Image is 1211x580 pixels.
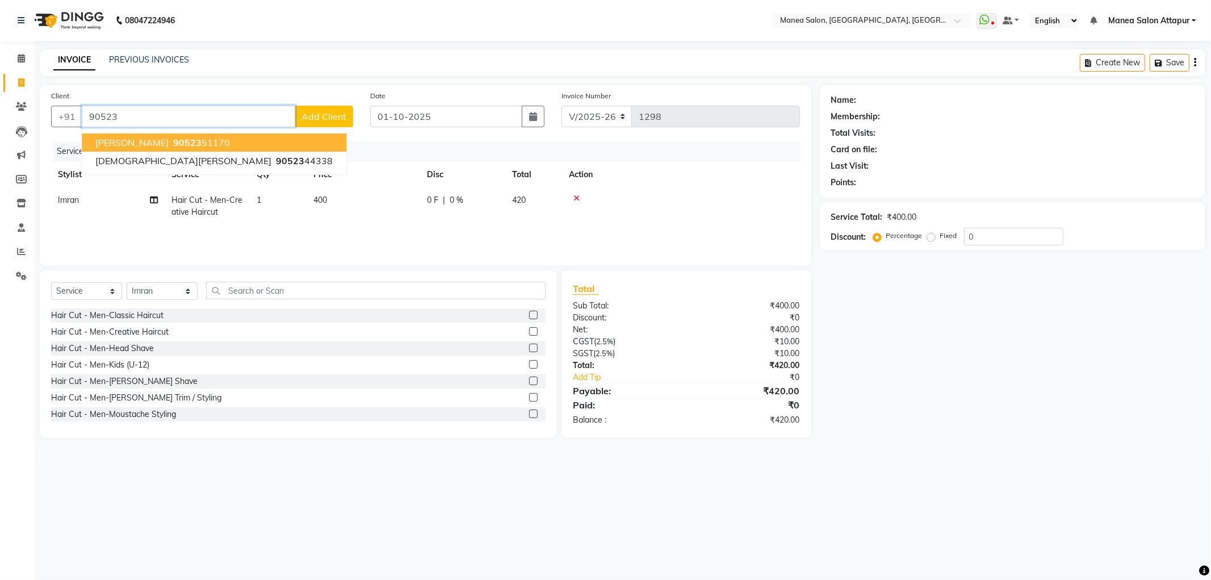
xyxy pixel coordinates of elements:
[420,162,505,187] th: Disc
[307,162,420,187] th: Price
[274,155,333,166] ngb-highlight: 44338
[686,398,808,412] div: ₹0
[51,326,169,338] div: Hair Cut - Men-Creative Haircut
[831,111,881,123] div: Membership:
[443,194,445,206] span: |
[686,360,808,372] div: ₹420.00
[505,162,562,187] th: Total
[686,324,808,336] div: ₹400.00
[51,91,69,101] label: Client
[95,155,271,166] span: [DEMOGRAPHIC_DATA][PERSON_NAME]
[564,300,686,312] div: Sub Total:
[564,414,686,426] div: Balance :
[51,359,149,371] div: Hair Cut - Men-Kids (U-12)
[53,50,95,70] a: INVOICE
[831,127,876,139] div: Total Visits:
[1080,54,1145,72] button: Create New
[171,195,242,217] span: Hair Cut - Men-Creative Haircut
[562,162,800,187] th: Action
[686,384,808,398] div: ₹420.00
[564,384,686,398] div: Payable:
[95,137,169,148] span: [PERSON_NAME]
[257,195,261,205] span: 1
[206,282,546,299] input: Search or Scan
[831,144,878,156] div: Card on file:
[51,162,165,187] th: Stylist
[831,160,869,172] div: Last Visit:
[109,55,189,65] a: PREVIOUS INVOICES
[301,111,346,122] span: Add Client
[564,372,707,383] a: Add Tip
[596,349,613,358] span: 2.5%
[370,91,385,101] label: Date
[51,375,198,387] div: Hair Cut - Men-[PERSON_NAME] Shave
[1108,15,1189,27] span: Manea Salon Attapur
[564,312,686,324] div: Discount:
[686,336,808,348] div: ₹10.00
[564,360,686,372] div: Total:
[313,195,327,205] span: 400
[564,336,686,348] div: ( )
[886,231,923,241] label: Percentage
[573,336,594,347] span: CGST
[686,300,808,312] div: ₹400.00
[125,5,175,36] b: 08047224946
[831,94,857,106] div: Name:
[51,310,164,322] div: Hair Cut - Men-Classic Haircut
[29,5,107,36] img: logo
[58,195,79,205] span: Imran
[887,211,917,223] div: ₹400.00
[573,348,593,358] span: SGST
[1150,54,1189,72] button: Save
[51,106,83,127] button: +91
[564,324,686,336] div: Net:
[564,348,686,360] div: ( )
[52,141,808,162] div: Services
[940,231,957,241] label: Fixed
[573,283,599,295] span: Total
[686,414,808,426] div: ₹420.00
[171,137,230,148] ngb-highlight: 51170
[596,337,613,346] span: 2.5%
[276,155,304,166] span: 90523
[564,398,686,412] div: Paid:
[831,211,883,223] div: Service Total:
[427,194,438,206] span: 0 F
[450,194,463,206] span: 0 %
[82,106,295,127] input: Search by Name/Mobile/Email/Code
[51,343,154,354] div: Hair Cut - Men-Head Shave
[686,348,808,360] div: ₹10.00
[173,137,202,148] span: 90523
[51,408,176,420] div: Hair Cut - Men-Moustache Styling
[295,106,353,127] button: Add Client
[686,312,808,324] div: ₹0
[561,91,611,101] label: Invoice Number
[707,372,808,383] div: ₹0
[512,195,526,205] span: 420
[51,392,221,404] div: Hair Cut - Men-[PERSON_NAME] Trim / Styling
[831,231,866,243] div: Discount:
[831,177,857,189] div: Points:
